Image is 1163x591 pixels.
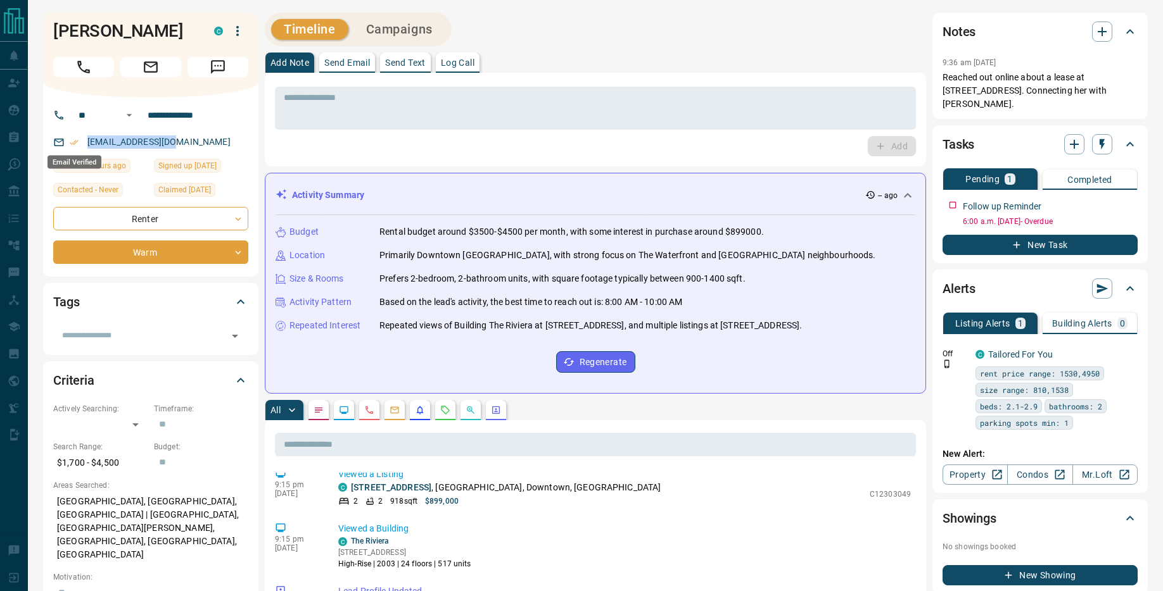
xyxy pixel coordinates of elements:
[338,522,911,535] p: Viewed a Building
[1120,319,1125,328] p: 0
[120,57,181,77] span: Email
[58,184,118,196] span: Contacted - Never
[988,349,1053,359] a: Tailored For You
[289,249,325,262] p: Location
[379,225,764,239] p: Rental budget around $3500-$4500 per month, with some interest in purchase around $899000.
[289,295,352,309] p: Activity Pattern
[351,537,389,545] a: The Riviera
[53,292,79,312] h2: Tags
[556,351,635,373] button: Regenerate
[379,295,682,309] p: Based on the lead's activity, the best time to reach out is: 8:00 AM - 10:00 AM
[351,481,661,494] p: , [GEOGRAPHIC_DATA], Downtown, [GEOGRAPHIC_DATA]
[379,319,802,332] p: Repeated views of Building The Riviera at [STREET_ADDRESS], and multiple listings at [STREET_ADDR...
[943,129,1138,159] div: Tasks
[339,405,349,415] svg: Lead Browsing Activity
[1052,319,1112,328] p: Building Alerts
[53,403,148,414] p: Actively Searching:
[878,190,898,201] p: -- ago
[158,159,217,172] span: Signed up [DATE]
[53,452,148,473] p: $1,700 - $4,500
[154,183,248,201] div: Sat Sep 13 2025
[353,19,445,40] button: Campaigns
[943,503,1138,533] div: Showings
[378,495,383,507] p: 2
[276,184,915,207] div: Activity Summary-- ago
[53,240,248,264] div: Warm
[870,488,911,500] p: C12303049
[154,403,248,414] p: Timeframe:
[53,491,248,565] p: [GEOGRAPHIC_DATA], [GEOGRAPHIC_DATA], [GEOGRAPHIC_DATA] | [GEOGRAPHIC_DATA], [GEOGRAPHIC_DATA][PE...
[53,21,195,41] h1: [PERSON_NAME]
[338,468,911,481] p: Viewed a Listing
[338,558,471,569] p: High-Rise | 2003 | 24 floors | 517 units
[955,319,1010,328] p: Listing Alerts
[53,480,248,491] p: Areas Searched:
[379,272,746,285] p: Prefers 2-bedroom, 2-bathroom units, with square footage typically between 900-1400 sqft.
[154,159,248,177] div: Fri Jun 06 2025
[351,482,431,492] a: [STREET_ADDRESS]
[289,225,319,239] p: Budget
[353,495,358,507] p: 2
[154,441,248,452] p: Budget:
[338,547,471,558] p: [STREET_ADDRESS]
[122,108,137,123] button: Open
[390,405,400,415] svg: Emails
[943,508,996,528] h2: Showings
[1007,175,1012,184] p: 1
[441,58,474,67] p: Log Call
[53,370,94,390] h2: Criteria
[943,235,1138,255] button: New Task
[364,405,374,415] svg: Calls
[943,278,976,299] h2: Alerts
[338,483,347,492] div: condos.ca
[270,58,309,67] p: Add Note
[943,58,996,67] p: 9:36 am [DATE]
[158,184,211,196] span: Claimed [DATE]
[491,405,501,415] svg: Agent Actions
[1072,464,1138,485] a: Mr.Loft
[292,189,364,202] p: Activity Summary
[390,495,417,507] p: 918 sqft
[943,348,968,359] p: Off
[1067,175,1112,184] p: Completed
[53,571,248,583] p: Motivation:
[943,565,1138,585] button: New Showing
[415,405,425,415] svg: Listing Alerts
[425,495,459,507] p: $899,000
[270,406,281,414] p: All
[943,16,1138,47] div: Notes
[226,327,244,345] button: Open
[976,350,984,359] div: condos.ca
[1018,319,1023,328] p: 1
[187,57,248,77] span: Message
[440,405,450,415] svg: Requests
[1049,400,1102,413] span: bathrooms: 2
[943,71,1138,111] p: Reached out online about a lease at [STREET_ADDRESS]. Connecting her with [PERSON_NAME].
[338,537,347,546] div: condos.ca
[271,19,348,40] button: Timeline
[943,541,1138,552] p: No showings booked
[980,400,1038,413] span: beds: 2.1-2.9
[275,535,319,544] p: 9:15 pm
[379,249,876,262] p: Primarily Downtown [GEOGRAPHIC_DATA], with strong focus on The Waterfront and [GEOGRAPHIC_DATA] n...
[87,137,231,147] a: [EMAIL_ADDRESS][DOMAIN_NAME]
[385,58,426,67] p: Send Text
[275,480,319,489] p: 9:15 pm
[48,156,101,169] div: Email Verified
[943,359,951,368] svg: Push Notification Only
[53,287,248,317] div: Tags
[53,441,148,452] p: Search Range:
[980,383,1069,396] span: size range: 810,1538
[980,367,1100,380] span: rent price range: 1530,4950
[466,405,476,415] svg: Opportunities
[963,216,1138,227] p: 6:00 a.m. [DATE] - Overdue
[943,447,1138,461] p: New Alert:
[965,175,1000,184] p: Pending
[943,22,976,42] h2: Notes
[275,544,319,552] p: [DATE]
[214,27,223,35] div: condos.ca
[275,489,319,498] p: [DATE]
[53,207,248,230] div: Renter
[289,319,360,332] p: Repeated Interest
[314,405,324,415] svg: Notes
